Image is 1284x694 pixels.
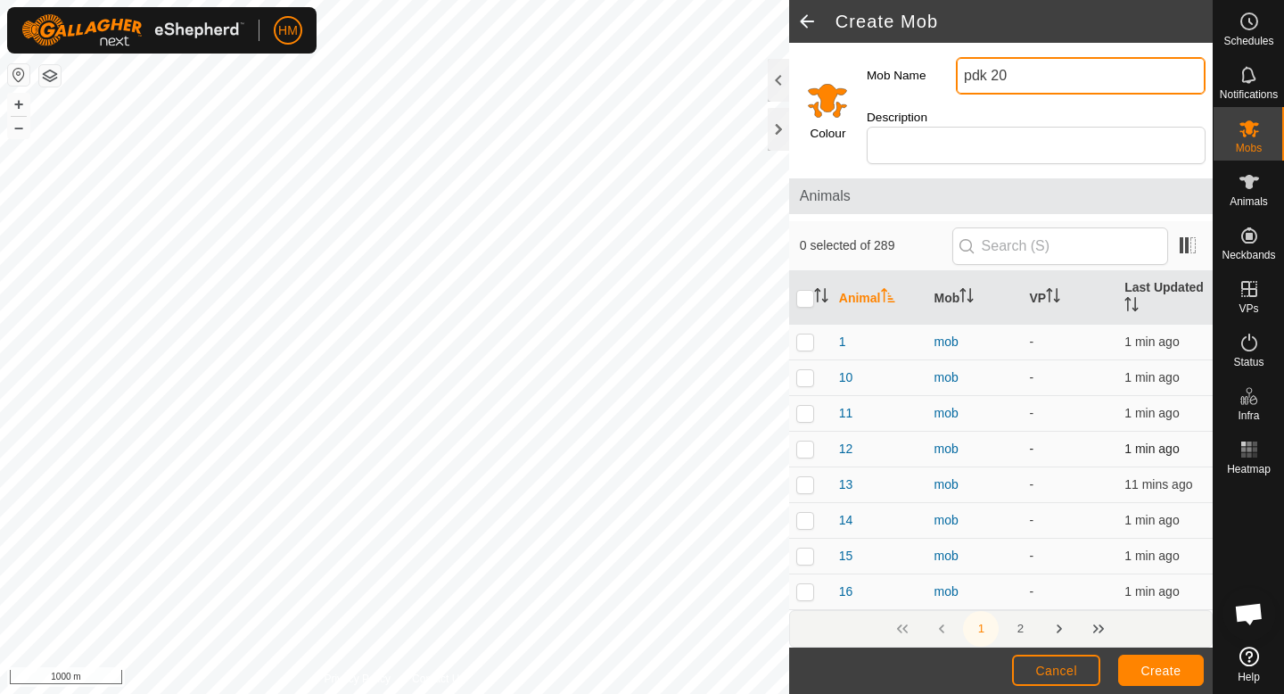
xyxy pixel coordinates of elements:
span: 15 [839,547,853,566]
span: Infra [1238,410,1259,421]
span: 22 Sept 2025, 8:02 am [1124,584,1179,599]
th: VP [1022,271,1117,325]
app-display-virtual-paddock-transition: - [1029,335,1033,349]
span: 11 [839,404,853,423]
a: Help [1214,640,1284,690]
button: Cancel [1012,655,1100,686]
span: Animals [1230,196,1268,207]
span: Schedules [1223,36,1273,46]
app-display-virtual-paddock-transition: - [1029,406,1033,420]
span: 1 [839,333,846,351]
span: Cancel [1035,664,1077,678]
div: mob [934,440,1016,459]
span: 13 [839,475,853,494]
span: 22 Sept 2025, 8:02 am [1124,513,1179,527]
label: Mob Name [867,57,956,95]
div: Open chat [1222,587,1276,640]
p-sorticon: Activate to sort [814,291,828,305]
span: 22 Sept 2025, 7:52 am [1124,477,1192,492]
h2: Create Mob [835,11,1213,32]
button: 2 [1002,611,1038,647]
span: Mobs [1236,143,1262,153]
app-display-virtual-paddock-transition: - [1029,549,1033,563]
input: Search (S) [952,227,1168,265]
div: mob [934,582,1016,601]
app-display-virtual-paddock-transition: - [1029,477,1033,492]
div: mob [934,511,1016,530]
button: – [8,117,29,138]
button: Map Layers [39,65,61,87]
span: 22 Sept 2025, 8:02 am [1124,406,1179,420]
span: Create [1141,664,1181,678]
app-display-virtual-paddock-transition: - [1029,442,1033,456]
th: Animal [832,271,927,325]
span: 12 [839,440,853,459]
span: 22 Sept 2025, 8:01 am [1124,335,1179,349]
label: Colour [810,125,845,143]
p-sorticon: Activate to sort [881,291,895,305]
span: Notifications [1220,89,1278,100]
span: Help [1238,672,1260,682]
button: + [8,94,29,115]
span: Neckbands [1222,250,1275,260]
img: Gallagher Logo [21,14,244,46]
label: Description [867,109,956,127]
span: Animals [800,186,1202,207]
span: 16 [839,582,853,601]
button: Next Page [1041,611,1077,647]
button: Create [1118,655,1204,686]
span: 22 Sept 2025, 8:02 am [1124,370,1179,384]
p-sorticon: Activate to sort [959,291,974,305]
span: 22 Sept 2025, 8:02 am [1124,442,1179,456]
app-display-virtual-paddock-transition: - [1029,513,1033,527]
p-sorticon: Activate to sort [1046,291,1060,305]
th: Last Updated [1117,271,1213,325]
span: HM [278,21,298,40]
button: Reset Map [8,64,29,86]
button: Last Page [1081,611,1116,647]
p-sorticon: Activate to sort [1124,300,1139,314]
span: 0 selected of 289 [800,236,952,255]
button: 1 [963,611,999,647]
a: Privacy Policy [324,671,391,687]
div: mob [934,404,1016,423]
div: mob [934,333,1016,351]
div: mob [934,475,1016,494]
span: 22 Sept 2025, 8:02 am [1124,549,1179,563]
span: 10 [839,368,853,387]
span: VPs [1239,303,1258,314]
a: Contact Us [412,671,465,687]
app-display-virtual-paddock-transition: - [1029,370,1033,384]
app-display-virtual-paddock-transition: - [1029,584,1033,599]
span: Status [1233,357,1263,368]
div: mob [934,547,1016,566]
div: mob [934,368,1016,387]
th: Mob [927,271,1023,325]
span: 14 [839,511,853,530]
span: Heatmap [1227,464,1271,475]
